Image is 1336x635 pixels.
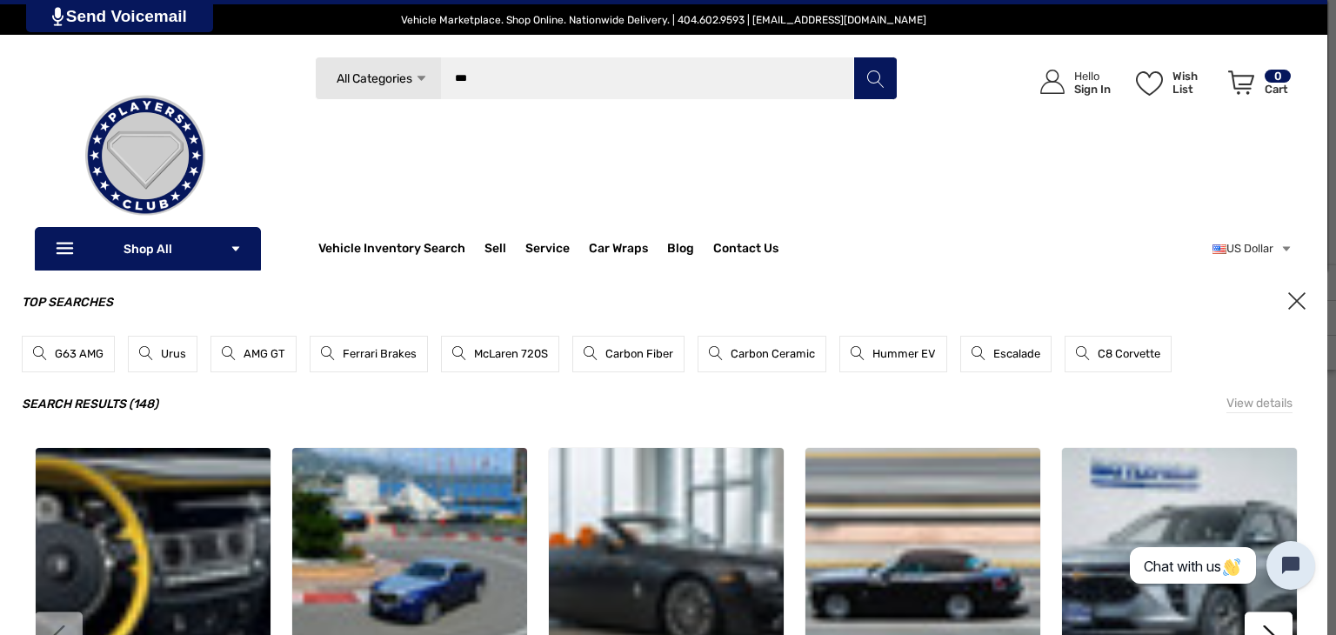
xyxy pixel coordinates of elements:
[441,336,559,372] a: McLaren 720S
[1172,70,1219,96] p: Wish List
[415,72,428,85] svg: Icon Arrow Down
[589,231,667,266] a: Car Wraps
[1228,70,1254,95] svg: Review Your Cart
[713,241,778,260] a: Contact Us
[22,336,115,372] a: G63 AMG
[1020,52,1119,112] a: Sign in
[1136,71,1163,96] svg: Wish List
[230,243,242,255] svg: Icon Arrow Down
[1040,70,1065,94] svg: Icon User Account
[52,7,63,26] img: PjwhLS0gR2VuZXJhdG9yOiBHcmF2aXQuaW8gLS0+PHN2ZyB4bWxucz0iaHR0cDovL3d3dy53My5vcmcvMjAwMC9zdmciIHhtb...
[1220,52,1293,120] a: Cart with 0 items
[572,336,685,372] a: Carbon Fiber
[960,336,1052,372] a: Escalade
[210,336,297,372] a: AMG GT
[1265,70,1291,83] p: 0
[839,336,947,372] a: Hummer EV
[401,14,926,26] span: Vehicle Marketplace. Shop Online. Nationwide Delivery. | 404.602.9593 | [EMAIL_ADDRESS][DOMAIN_NAME]
[853,57,897,100] button: Search
[1074,83,1111,96] p: Sign In
[1265,83,1291,96] p: Cart
[667,241,694,260] a: Blog
[35,227,261,271] p: Shop All
[1212,231,1293,266] a: USD
[128,336,197,372] a: Urus
[1128,52,1220,112] a: Wish List Wish List
[1074,70,1111,83] p: Hello
[525,241,570,260] a: Service
[315,57,441,100] a: All Categories Icon Arrow Down Icon Arrow Up
[22,394,1306,415] h3: Search Results (148)
[54,239,80,259] svg: Icon Line
[58,69,232,243] img: Players Club | Cars For Sale
[484,241,506,260] span: Sell
[1065,336,1172,372] a: C8 Corvette
[484,231,525,266] a: Sell
[1288,292,1306,310] span: ×
[318,241,465,260] a: Vehicle Inventory Search
[1226,394,1293,413] a: View details
[589,241,648,260] span: Car Wraps
[337,71,412,86] span: All Categories
[310,336,428,372] a: Ferrari Brakes
[22,292,1306,313] h3: Top Searches
[698,336,826,372] a: Carbon Ceramic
